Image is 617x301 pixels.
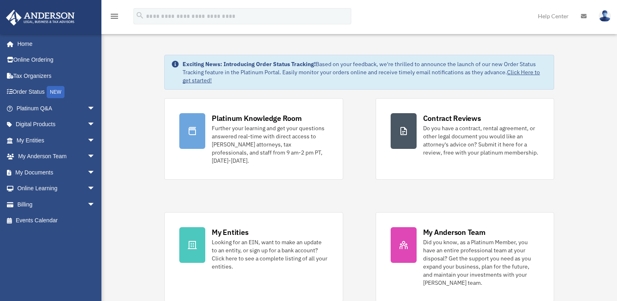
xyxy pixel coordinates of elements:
i: search [135,11,144,20]
a: Platinum Knowledge Room Further your learning and get your questions answered real-time with dire... [164,98,343,180]
div: Did you know, as a Platinum Member, you have an entire professional team at your disposal? Get th... [423,238,539,287]
span: arrow_drop_down [87,116,103,133]
a: Tax Organizers [6,68,107,84]
span: arrow_drop_down [87,148,103,165]
div: Contract Reviews [423,113,481,123]
a: menu [110,14,119,21]
a: Events Calendar [6,213,107,229]
span: arrow_drop_down [87,132,103,149]
img: Anderson Advisors Platinum Portal [4,10,77,26]
strong: Exciting News: Introducing Order Status Tracking! [183,60,316,68]
a: Online Learningarrow_drop_down [6,181,107,197]
span: arrow_drop_down [87,100,103,117]
a: Order StatusNEW [6,84,107,101]
a: Contract Reviews Do you have a contract, rental agreement, or other legal document you would like... [376,98,554,180]
div: NEW [47,86,64,98]
div: My Entities [212,227,248,237]
a: My Entitiesarrow_drop_down [6,132,107,148]
span: arrow_drop_down [87,164,103,181]
div: Do you have a contract, rental agreement, or other legal document you would like an attorney's ad... [423,124,539,157]
a: My Documentsarrow_drop_down [6,164,107,181]
a: Digital Productsarrow_drop_down [6,116,107,133]
div: Platinum Knowledge Room [212,113,302,123]
a: Billingarrow_drop_down [6,196,107,213]
a: Platinum Q&Aarrow_drop_down [6,100,107,116]
div: Looking for an EIN, want to make an update to an entity, or sign up for a bank account? Click her... [212,238,328,271]
a: My Anderson Teamarrow_drop_down [6,148,107,165]
div: Based on your feedback, we're thrilled to announce the launch of our new Order Status Tracking fe... [183,60,547,84]
span: arrow_drop_down [87,196,103,213]
i: menu [110,11,119,21]
img: User Pic [599,10,611,22]
a: Home [6,36,103,52]
div: My Anderson Team [423,227,486,237]
span: arrow_drop_down [87,181,103,197]
a: Click Here to get started! [183,69,540,84]
a: Online Ordering [6,52,107,68]
div: Further your learning and get your questions answered real-time with direct access to [PERSON_NAM... [212,124,328,165]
